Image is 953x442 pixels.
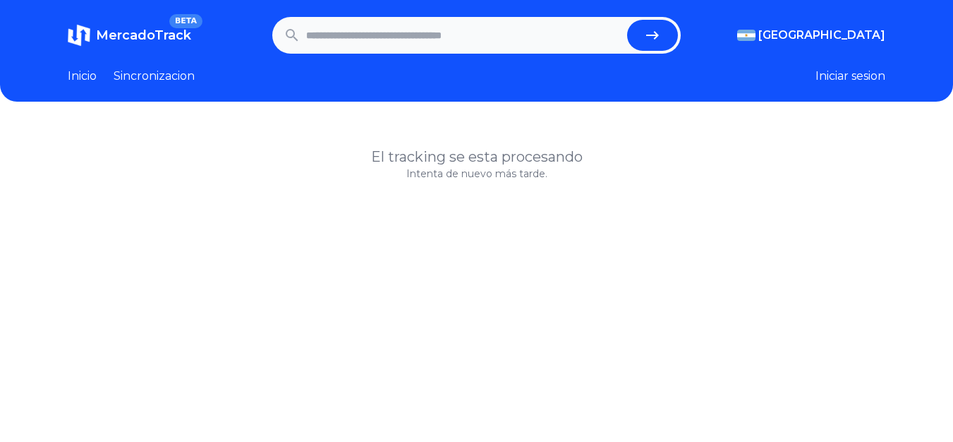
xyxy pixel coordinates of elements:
[68,24,191,47] a: MercadoTrackBETA
[96,28,191,43] span: MercadoTrack
[68,68,97,85] a: Inicio
[68,167,885,181] p: Intenta de nuevo más tarde.
[114,68,195,85] a: Sincronizacion
[815,68,885,85] button: Iniciar sesion
[737,30,755,41] img: Argentina
[68,147,885,167] h1: El tracking se esta procesando
[758,27,885,44] span: [GEOGRAPHIC_DATA]
[737,27,885,44] button: [GEOGRAPHIC_DATA]
[169,14,202,28] span: BETA
[68,24,90,47] img: MercadoTrack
